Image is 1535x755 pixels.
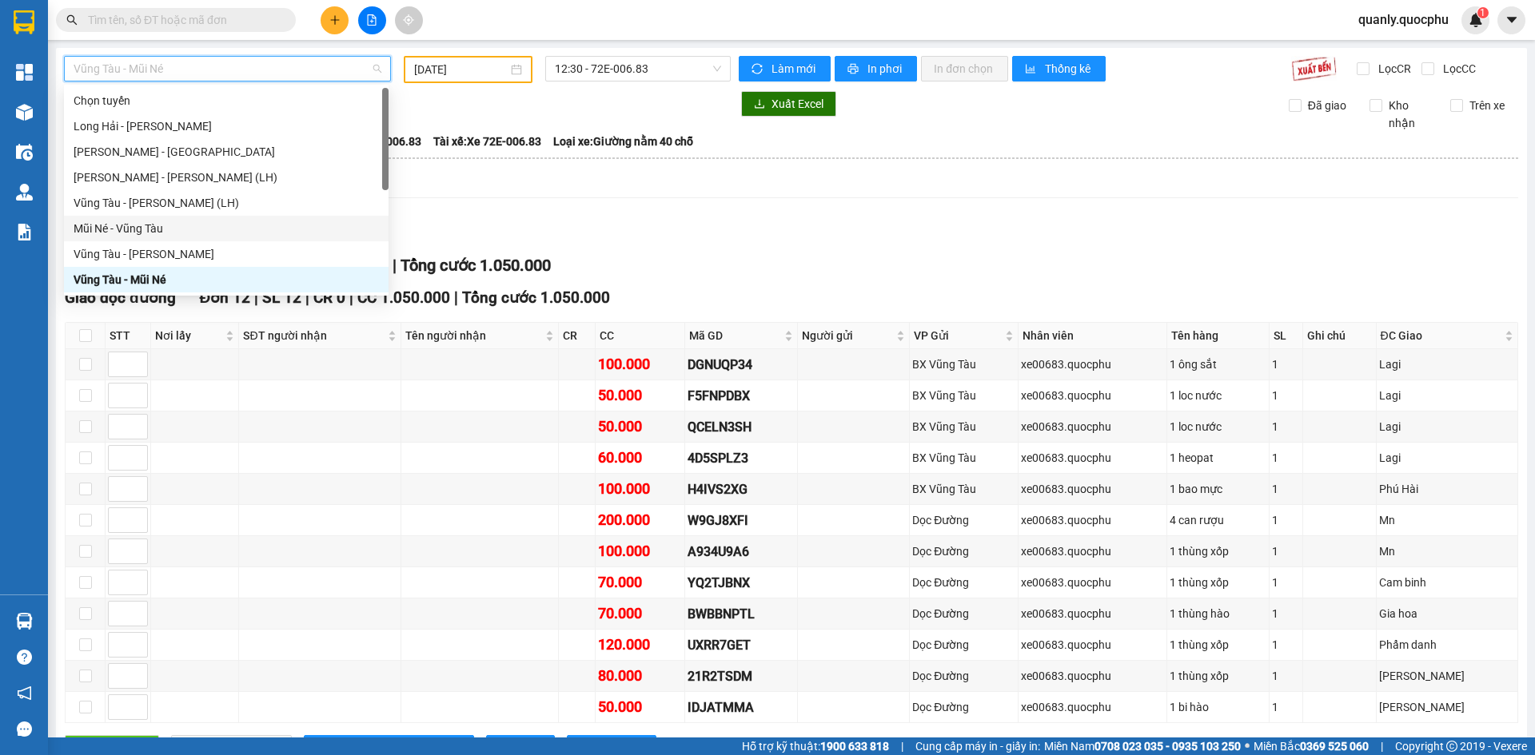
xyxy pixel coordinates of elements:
td: F5FNPDBX [685,380,799,411]
span: | [305,288,309,307]
img: warehouse-icon [16,144,33,161]
div: Mn [1379,542,1515,560]
button: downloadXuất Excel [741,91,836,117]
div: xe00683.quocphu [1021,574,1165,591]
div: Dọc Đường [912,698,1015,716]
div: 80.000 [598,665,682,687]
img: logo-vxr [14,10,34,34]
td: Dọc Đường [910,630,1018,661]
div: 1 thùng hào [1170,605,1266,622]
span: SĐT người nhận [243,327,384,344]
span: Loại xe: Giường nằm 40 chỗ [553,133,693,150]
strong: 0369 525 060 [1300,740,1369,753]
div: 1 [1272,542,1300,560]
div: A934U9A6 [688,542,795,562]
div: Lagi [1379,449,1515,467]
div: BX Vũng Tàu [912,387,1015,404]
button: syncLàm mới [739,56,831,81]
span: Miền Nam [1044,737,1241,755]
td: BX Vũng Tàu [910,349,1018,380]
span: quanly.quocphu [1346,10,1461,30]
span: Đơn 12 [200,288,251,307]
div: YQ2TJBNX [688,573,795,593]
div: 50.000 [598,415,682,438]
div: Vũng Tàu - Mũi Né [74,271,379,288]
td: 4D5SPLZ3 [685,443,799,474]
span: VP Gửi [914,327,1001,344]
span: Tên người nhận [405,327,543,344]
td: 21R2TSDM [685,661,799,692]
th: CR [559,323,595,349]
span: Đã giao [1302,97,1353,114]
span: Xuất Excel [771,95,823,113]
div: Dọc Đường [912,636,1015,654]
div: 1 loc nước [1170,418,1266,435]
img: icon-new-feature [1469,13,1483,27]
div: Cam binh [1379,574,1515,591]
div: Phan Thiết - Vũng Tàu (LH) [64,165,389,190]
div: xe00683.quocphu [1021,418,1165,435]
div: 60.000 [598,447,682,469]
div: Chọn tuyến [64,88,389,113]
div: 100.000 [598,353,682,376]
span: | [1381,737,1383,755]
div: 1 [1272,418,1300,435]
span: ĐC Giao [1381,327,1501,344]
td: Dọc Đường [910,567,1018,598]
td: Dọc Đường [910,598,1018,630]
div: 200.000 [598,509,682,531]
span: Lọc CC [1437,60,1478,77]
div: 1 thùng xốp [1170,542,1266,560]
img: warehouse-icon [16,184,33,201]
td: BX Vũng Tàu [910,443,1018,474]
div: 1 heopat [1170,449,1266,467]
div: IDJATMMA [688,697,795,717]
td: W9GJ8XFI [685,505,799,536]
div: Vũng Tàu - [PERSON_NAME] [74,245,379,263]
span: Hỗ trợ kỹ thuật: [742,737,889,755]
span: | [901,737,903,755]
span: Vũng Tàu - Mũi Né [74,57,381,81]
div: 1 [1272,574,1300,591]
div: QCELN3SH [688,417,795,437]
div: xe00683.quocphu [1021,667,1165,685]
div: 1 [1272,387,1300,404]
div: F5FNPDBX [688,386,795,406]
div: Mũi Né - Vũng Tàu [64,216,389,241]
span: Thống kê [1045,60,1093,77]
div: xe00683.quocphu [1021,542,1165,560]
div: 1 [1272,356,1300,373]
span: message [17,721,32,737]
input: 13/08/2025 [414,61,508,78]
div: Lagi [1379,387,1515,404]
div: 50.000 [598,696,682,718]
div: 100.000 [598,478,682,500]
th: STT [106,323,151,349]
td: IDJATMMA [685,692,799,723]
span: plus [329,14,341,26]
div: 21R2TSDM [688,666,795,686]
div: 1 [1272,605,1300,622]
span: Kho nhận [1382,97,1438,132]
th: CC [596,323,685,349]
button: plus [321,6,349,34]
div: BX Vũng Tàu [912,449,1015,467]
span: Trên xe [1463,97,1511,114]
div: 50.000 [598,384,682,407]
span: download [754,98,765,111]
img: 9k= [1291,56,1337,81]
div: 1 ông sắt [1170,356,1266,373]
td: Dọc Đường [910,692,1018,723]
div: Gia hoa [1379,605,1515,622]
span: Làm mới [771,60,818,77]
span: In phơi [867,60,904,77]
div: 1 [1272,511,1300,529]
span: Lọc CR [1372,60,1413,77]
span: Người gửi [802,327,893,344]
span: ⚪️ [1245,743,1250,749]
div: UXRR7GET [688,635,795,655]
td: H4IVS2XG [685,474,799,505]
span: bar-chart [1025,63,1039,76]
div: 1 loc nước [1170,387,1266,404]
td: BX Vũng Tàu [910,411,1018,443]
